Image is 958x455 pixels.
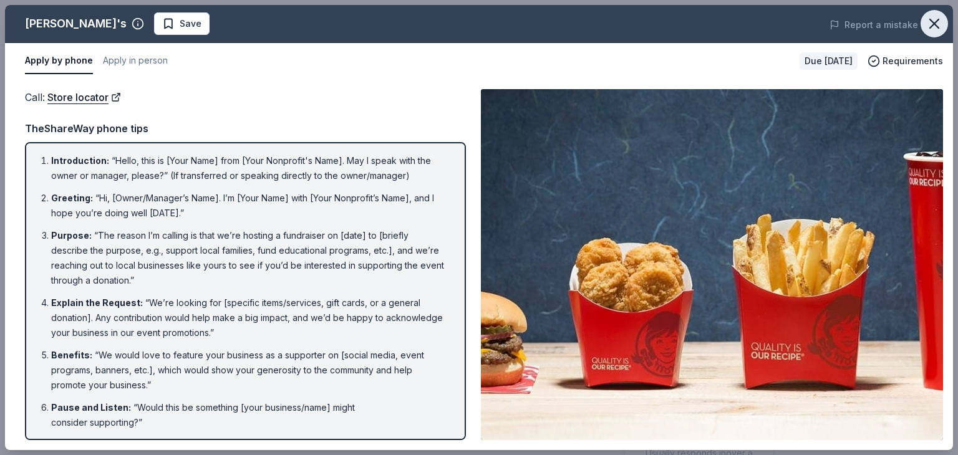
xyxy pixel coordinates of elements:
[25,120,466,136] div: TheShareWay phone tips
[103,48,168,74] button: Apply in person
[51,402,131,413] span: Pause and Listen :
[25,14,127,34] div: [PERSON_NAME]'s
[51,153,447,183] li: “Hello, this is [Your Name] from [Your Nonprofit's Name]. May I speak with the owner or manager, ...
[51,295,447,340] li: “We’re looking for [specific items/services, gift cards, or a general donation]. Any contribution...
[883,54,943,69] span: Requirements
[51,348,447,393] li: “We would love to feature your business as a supporter on [social media, event programs, banners,...
[481,89,943,440] img: Image for Wendy's
[51,228,447,288] li: “The reason I’m calling is that we’re hosting a fundraiser on [date] to [briefly describe the pur...
[25,48,93,74] button: Apply by phone
[51,230,92,241] span: Purpose :
[51,191,447,221] li: “Hi, [Owner/Manager’s Name]. I’m [Your Name] with [Your Nonprofit’s Name], and I hope you’re doin...
[51,400,447,430] li: “Would this be something [your business/name] might consider supporting?”
[51,350,92,360] span: Benefits :
[180,16,201,31] span: Save
[47,89,121,105] a: Store locator
[830,17,918,32] button: Report a mistake
[800,52,858,70] div: Due [DATE]
[25,89,466,105] div: Call :
[51,155,109,166] span: Introduction :
[51,297,143,308] span: Explain the Request :
[51,193,93,203] span: Greeting :
[868,54,943,69] button: Requirements
[154,12,210,35] button: Save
